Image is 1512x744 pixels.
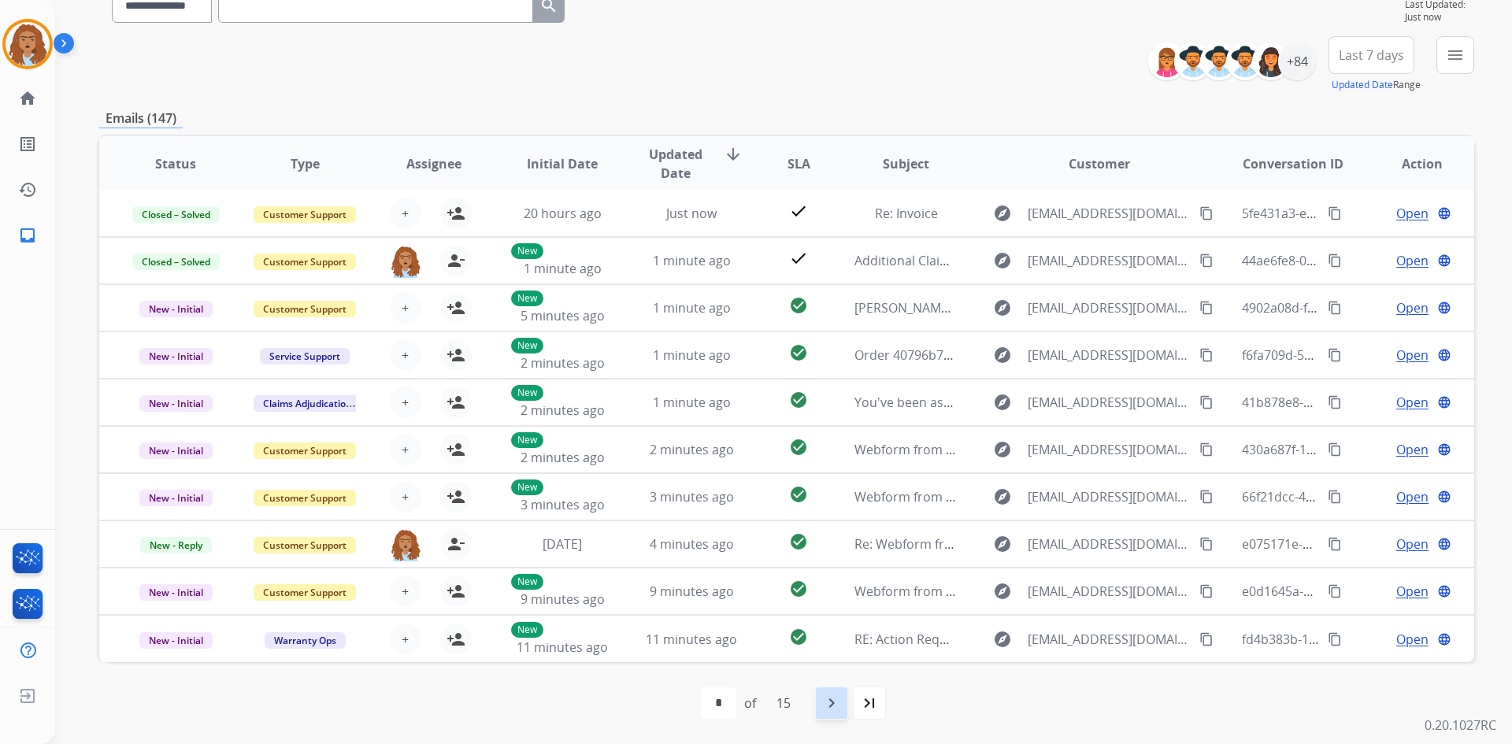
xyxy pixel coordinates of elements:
span: 2 minutes ago [650,441,734,458]
span: New - Initial [139,395,213,412]
span: New - Initial [139,584,213,601]
mat-icon: list_alt [18,135,37,154]
mat-icon: check_circle [789,296,808,315]
mat-icon: language [1437,348,1451,362]
span: 66f21dcc-48c1-4f68-9006-0959cb696f4b [1242,488,1474,505]
span: + [402,630,409,649]
span: 1 minute ago [524,260,602,277]
mat-icon: explore [993,535,1012,553]
span: + [402,204,409,223]
span: 2 minutes ago [521,402,605,419]
span: SLA [787,154,810,173]
span: Additional Claim Information [854,252,1025,269]
mat-icon: content_copy [1199,584,1214,598]
span: 44ae6fe8-079e-48ff-8de3-ae78b48748c6 [1242,252,1477,269]
mat-icon: language [1437,395,1451,409]
span: New - Reply [140,537,212,553]
mat-icon: content_copy [1199,348,1214,362]
span: Status [155,154,196,173]
button: + [390,387,421,418]
mat-icon: person_add [447,487,465,506]
span: 1 minute ago [653,394,731,411]
button: Updated Date [1332,79,1393,91]
mat-icon: content_copy [1199,395,1214,409]
span: Open [1396,298,1429,317]
span: Customer Support [254,206,356,223]
span: Open [1396,582,1429,601]
mat-icon: check [789,249,808,268]
mat-icon: explore [993,393,1012,412]
p: New [511,385,543,401]
span: 4902a08d-fbb5-4cb0-91ea-1829a59217e1 [1242,299,1484,316]
span: Subject [883,154,929,173]
span: 3 minutes ago [521,496,605,513]
span: Open [1396,630,1429,649]
span: + [402,298,409,317]
button: + [390,576,421,607]
span: 5 minutes ago [521,307,605,324]
span: RE: Action Required: Submit Your Claim for Extend Protection Plan [ thread::0Yy5hH31B1ienw-Vgagtl... [854,631,1469,648]
mat-icon: person_add [447,298,465,317]
mat-icon: language [1437,632,1451,646]
mat-icon: check_circle [789,485,808,504]
span: 5fe431a3-e03e-4030-b906-989afb6a7d75 [1242,205,1480,222]
span: 11 minutes ago [646,631,737,648]
button: + [390,434,421,465]
span: [DATE] [543,535,582,553]
mat-icon: person_add [447,393,465,412]
mat-icon: check_circle [789,438,808,457]
mat-icon: navigate_next [822,694,841,713]
mat-icon: explore [993,346,1012,365]
mat-icon: home [18,89,37,108]
div: of [744,694,756,713]
mat-icon: person_add [447,346,465,365]
mat-icon: person_add [447,630,465,649]
mat-icon: content_copy [1328,395,1342,409]
mat-icon: content_copy [1328,348,1342,362]
mat-icon: menu [1446,46,1465,65]
span: 11 minutes ago [517,639,608,656]
span: Just now [666,205,717,222]
div: +84 [1278,43,1316,80]
span: Re: Webform from [EMAIL_ADDRESS][DOMAIN_NAME] on [DATE] [854,535,1232,553]
span: Closed – Solved [132,254,220,270]
mat-icon: person_remove [447,535,465,553]
span: Service Support [260,348,350,365]
span: Open [1396,535,1429,553]
span: [EMAIL_ADDRESS][DOMAIN_NAME] [1028,535,1190,553]
span: Webform from [EMAIL_ADDRESS][DOMAIN_NAME] on [DATE] [854,441,1211,458]
span: 1 minute ago [653,346,731,364]
span: [EMAIL_ADDRESS][DOMAIN_NAME] [1028,487,1190,506]
span: Open [1396,440,1429,459]
span: Open [1396,393,1429,412]
span: Customer Support [254,490,356,506]
span: Warranty Ops [265,632,346,649]
mat-icon: explore [993,582,1012,601]
mat-icon: content_copy [1199,490,1214,504]
span: Type [291,154,320,173]
button: + [390,339,421,371]
mat-icon: content_copy [1199,632,1214,646]
span: [EMAIL_ADDRESS][DOMAIN_NAME] [1028,630,1190,649]
span: e0d1645a-9c20-45b0-9ac6-b00d6890e47e [1242,583,1486,600]
mat-icon: check [789,202,808,220]
span: + [402,582,409,601]
span: + [402,487,409,506]
button: Last 7 days [1329,36,1414,74]
span: Open [1396,487,1429,506]
mat-icon: content_copy [1199,442,1214,457]
span: Conversation ID [1243,154,1343,173]
span: Updated Date [640,145,712,183]
mat-icon: last_page [860,694,879,713]
span: Order 40796b7e-e6a2-4b60-9c81-ea523420b317 [854,346,1137,364]
mat-icon: content_copy [1328,206,1342,220]
mat-icon: content_copy [1328,301,1342,315]
p: New [511,243,543,259]
span: 2 minutes ago [521,354,605,372]
mat-icon: content_copy [1199,206,1214,220]
span: Open [1396,204,1429,223]
span: [PERSON_NAME] claim [854,299,987,316]
img: avatar [6,22,50,66]
mat-icon: inbox [18,226,37,245]
span: 2 minutes ago [521,449,605,466]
